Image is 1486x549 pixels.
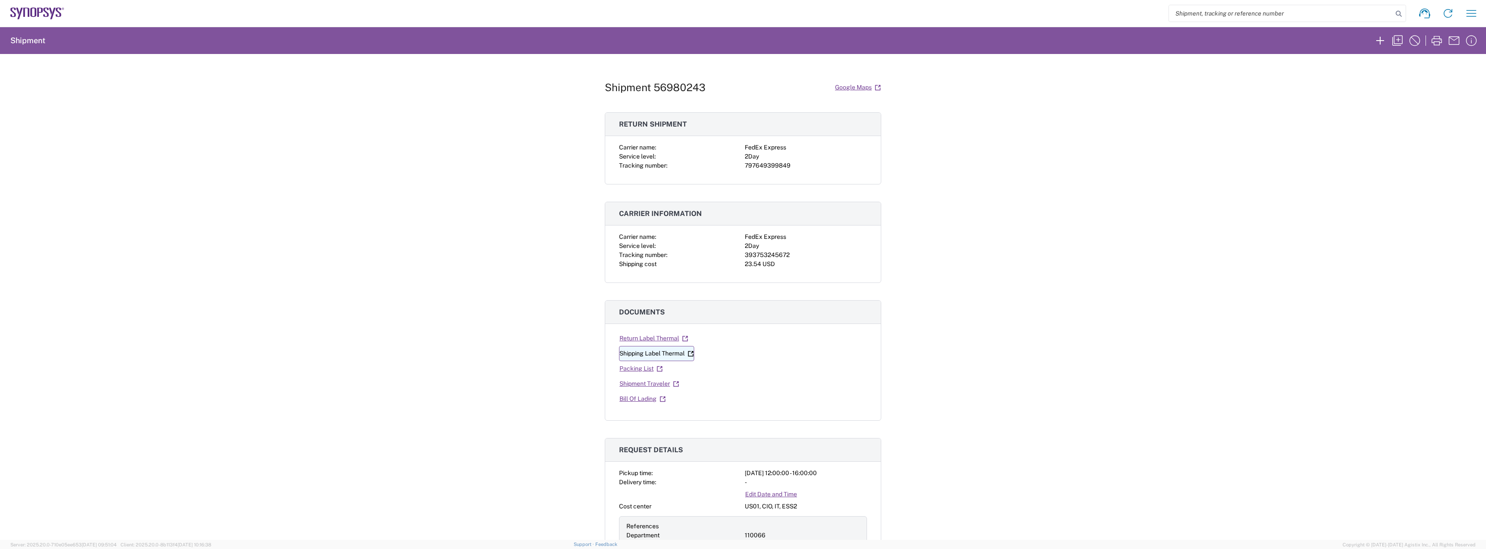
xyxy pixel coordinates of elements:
span: Service level: [619,153,656,160]
div: Department [626,531,741,540]
span: Pickup time: [619,470,653,476]
div: 23.54 USD [745,260,867,269]
span: Request details [619,446,683,454]
div: 797649399849 [745,161,867,170]
a: Edit Date and Time [745,487,797,502]
div: US01, CIO, IT, ESS2 [745,502,867,511]
div: FedEx Express [745,232,867,241]
span: Tracking number: [619,251,667,258]
div: 110066 [745,531,860,540]
div: [DATE] 12:00:00 - 16:00:00 [745,469,867,478]
span: Delivery time: [619,479,656,486]
h1: Shipment 56980243 [605,81,705,94]
a: Feedback [595,542,617,547]
span: [DATE] 09:51:04 [82,542,117,547]
span: Server: 2025.20.0-710e05ee653 [10,542,117,547]
span: Carrier name: [619,233,656,240]
div: 2Day [745,241,867,251]
span: Service level: [619,242,656,249]
div: 2Day [745,152,867,161]
input: Shipment, tracking or reference number [1169,5,1393,22]
h2: Shipment [10,35,45,46]
a: Shipping Label Thermal [619,346,694,361]
span: Copyright © [DATE]-[DATE] Agistix Inc., All Rights Reserved [1343,541,1476,549]
span: Cost center [619,503,651,510]
span: References [626,523,659,530]
span: Return shipment [619,120,687,128]
span: Shipping cost [619,260,657,267]
span: Carrier information [619,209,702,218]
div: 393753245672 [745,251,867,260]
a: Support [574,542,595,547]
span: Client: 2025.20.0-8b113f4 [121,542,211,547]
a: Return Label Thermal [619,331,689,346]
a: Packing List [619,361,663,376]
span: Tracking number: [619,162,667,169]
div: FedEx Express [745,143,867,152]
span: Carrier name: [619,144,656,151]
a: Bill Of Lading [619,391,666,406]
a: Google Maps [835,80,881,95]
span: [DATE] 10:16:38 [178,542,211,547]
div: - [745,478,867,487]
a: Shipment Traveler [619,376,679,391]
span: Documents [619,308,665,316]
